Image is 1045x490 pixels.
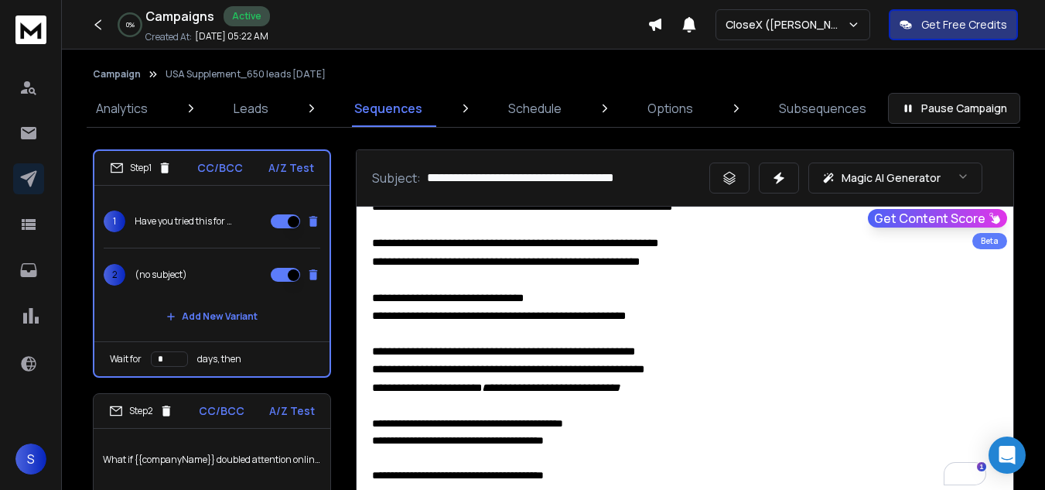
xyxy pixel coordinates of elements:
[868,209,1007,228] button: Get Content Score
[770,90,876,127] a: Subsequences
[508,99,562,118] p: Schedule
[93,68,141,81] button: Campaign
[93,149,331,378] li: Step1CC/BCCA/Z Test1Have you tried this for {{companyName}}?2(no subject)Add New VariantWait ford...
[145,31,192,43] p: Created At:
[989,437,1026,474] div: Open Intercom Messenger
[224,6,270,26] div: Active
[345,90,432,127] a: Sequences
[499,90,571,127] a: Schedule
[135,269,187,281] p: (no subject)
[808,163,982,194] button: Magic AI Generator
[921,17,1007,33] p: Get Free Credits
[972,233,1007,249] div: Beta
[96,99,148,118] p: Analytics
[197,353,241,365] p: days, then
[199,403,244,419] p: CC/BCC
[145,7,214,26] h1: Campaigns
[888,93,1020,124] button: Pause Campaign
[268,160,314,176] p: A/Z Test
[15,15,46,44] img: logo
[104,264,125,286] span: 2
[647,99,693,118] p: Options
[354,99,422,118] p: Sequences
[726,17,847,33] p: CloseX ([PERSON_NAME])
[889,9,1018,40] button: Get Free Credits
[103,438,321,481] p: What if {{companyName}} doubled attention online?
[166,68,326,81] p: USA Supplement_650 leads [DATE]
[110,161,172,175] div: Step 1
[126,20,135,29] p: 0 %
[779,99,866,118] p: Subsequences
[269,403,315,419] p: A/Z Test
[195,30,268,43] p: [DATE] 05:22 AM
[154,301,270,332] button: Add New Variant
[15,444,46,475] button: S
[224,90,278,127] a: Leads
[638,90,702,127] a: Options
[372,169,421,187] p: Subject:
[197,160,243,176] p: CC/BCC
[109,404,173,418] div: Step 2
[110,353,142,365] p: Wait for
[234,99,268,118] p: Leads
[135,215,234,228] p: Have you tried this for {{companyName}}?
[87,90,157,127] a: Analytics
[842,170,941,186] p: Magic AI Generator
[104,211,125,232] span: 1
